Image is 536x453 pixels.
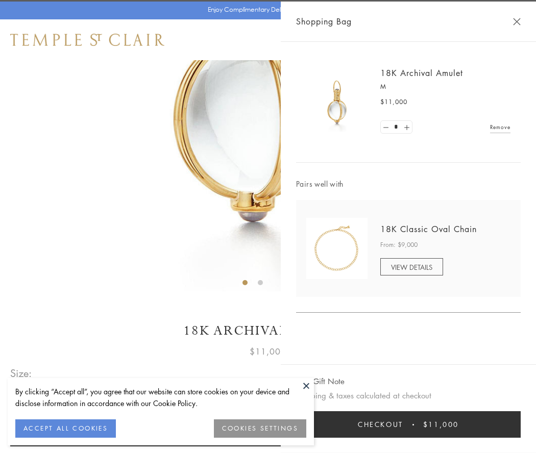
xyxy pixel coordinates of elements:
[490,121,510,133] a: Remove
[380,240,418,250] span: From: $9,000
[306,71,368,133] img: 18K Archival Amulet
[380,258,443,275] a: VIEW DETAILS
[296,375,345,388] button: Add Gift Note
[10,365,33,382] span: Size:
[15,386,306,409] div: By clicking “Accept all”, you agree that our website can store cookies on your device and disclos...
[380,223,477,235] a: 18K Classic Oval Chain
[208,5,324,15] p: Enjoy Complimentary Delivery & Returns
[306,218,368,279] img: N88865-OV18
[296,15,352,28] span: Shopping Bag
[401,121,411,134] a: Set quantity to 2
[423,419,459,430] span: $11,000
[391,262,432,272] span: VIEW DETAILS
[15,419,116,438] button: ACCEPT ALL COOKIES
[250,345,286,358] span: $11,000
[358,419,403,430] span: Checkout
[380,97,407,107] span: $11,000
[10,322,526,340] h1: 18K Archival Amulet
[513,18,521,26] button: Close Shopping Bag
[296,411,521,438] button: Checkout $11,000
[380,67,463,79] a: 18K Archival Amulet
[296,178,521,190] span: Pairs well with
[214,419,306,438] button: COOKIES SETTINGS
[380,82,510,92] p: M
[296,389,521,402] p: Shipping & taxes calculated at checkout
[381,121,391,134] a: Set quantity to 0
[10,34,164,46] img: Temple St. Clair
